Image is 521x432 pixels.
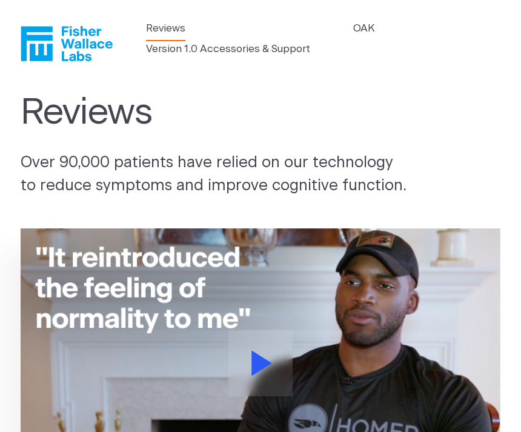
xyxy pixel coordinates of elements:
a: Version 1.0 Accessories & Support [146,41,310,57]
a: Reviews [146,21,185,36]
h1: Reviews [21,92,399,134]
a: Fisher Wallace [21,26,113,61]
svg: Play [251,351,272,376]
a: OAK [353,21,375,36]
p: Over 90,000 patients have relied on our technology to reduce symptoms and improve cognitive funct... [21,151,466,198]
